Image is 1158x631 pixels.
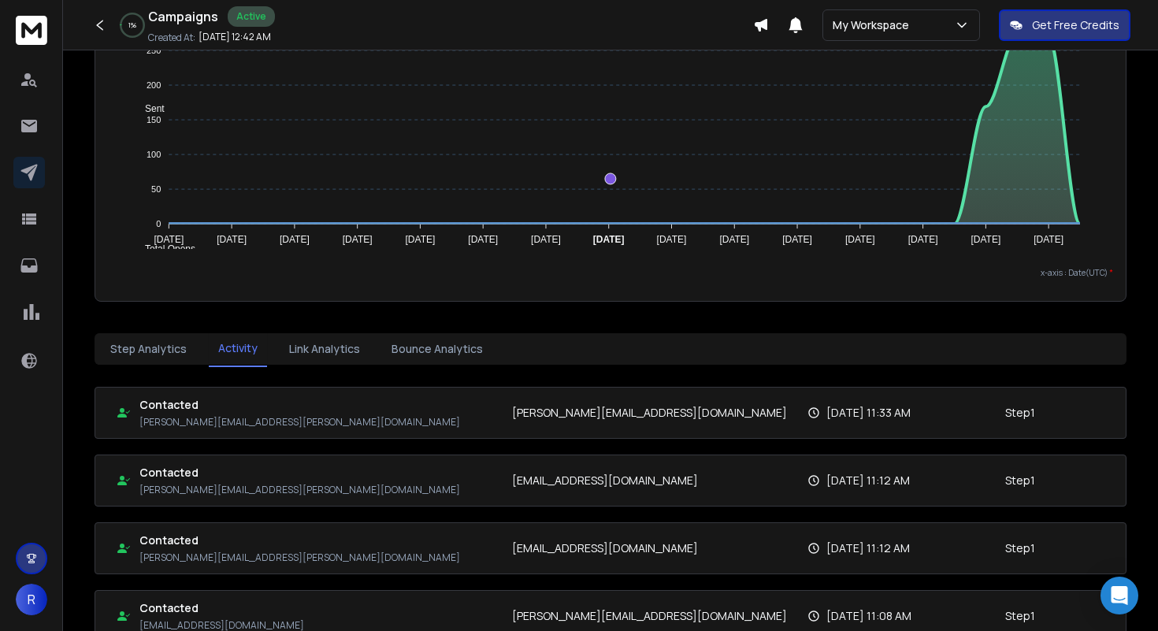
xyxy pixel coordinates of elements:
[148,7,218,26] h1: Campaigns
[782,234,812,245] tspan: [DATE]
[1005,540,1035,556] p: Step 1
[217,234,247,245] tspan: [DATE]
[593,234,625,245] tspan: [DATE]
[139,551,460,564] p: [PERSON_NAME][EMAIL_ADDRESS][PERSON_NAME][DOMAIN_NAME]
[128,20,136,30] p: 1 %
[657,234,687,245] tspan: [DATE]
[139,533,460,548] h1: Contacted
[406,234,436,245] tspan: [DATE]
[280,332,369,366] button: Link Analytics
[512,540,698,556] p: [EMAIL_ADDRESS][DOMAIN_NAME]
[133,103,165,114] span: Sent
[108,267,1113,279] p: x-axis : Date(UTC)
[147,80,161,90] tspan: 200
[826,405,911,421] p: [DATE] 11:33 AM
[148,32,195,44] p: Created At:
[101,332,196,366] button: Step Analytics
[133,243,195,254] span: Total Opens
[1032,17,1119,33] p: Get Free Credits
[1005,405,1035,421] p: Step 1
[826,473,910,488] p: [DATE] 11:12 AM
[139,397,460,413] h1: Contacted
[1100,577,1138,614] div: Open Intercom Messenger
[16,584,47,615] button: R
[826,608,911,624] p: [DATE] 11:08 AM
[512,608,787,624] p: [PERSON_NAME][EMAIL_ADDRESS][DOMAIN_NAME]
[971,234,1001,245] tspan: [DATE]
[154,234,184,245] tspan: [DATE]
[1005,608,1035,624] p: Step 1
[719,234,749,245] tspan: [DATE]
[151,184,161,194] tspan: 50
[280,234,310,245] tspan: [DATE]
[209,331,267,367] button: Activity
[156,219,161,228] tspan: 0
[147,46,161,55] tspan: 250
[139,416,460,429] p: [PERSON_NAME][EMAIL_ADDRESS][PERSON_NAME][DOMAIN_NAME]
[1034,234,1063,245] tspan: [DATE]
[999,9,1130,41] button: Get Free Credits
[1005,473,1035,488] p: Step 1
[343,234,373,245] tspan: [DATE]
[512,473,698,488] p: [EMAIL_ADDRESS][DOMAIN_NAME]
[833,17,915,33] p: My Workspace
[139,600,304,616] h1: Contacted
[147,150,161,159] tspan: 100
[845,234,875,245] tspan: [DATE]
[512,405,787,421] p: [PERSON_NAME][EMAIL_ADDRESS][DOMAIN_NAME]
[908,234,938,245] tspan: [DATE]
[826,540,910,556] p: [DATE] 11:12 AM
[199,31,271,43] p: [DATE] 12:42 AM
[139,484,460,496] p: [PERSON_NAME][EMAIL_ADDRESS][PERSON_NAME][DOMAIN_NAME]
[531,234,561,245] tspan: [DATE]
[228,6,275,27] div: Active
[139,465,460,481] h1: Contacted
[468,234,498,245] tspan: [DATE]
[147,115,161,124] tspan: 150
[382,332,492,366] button: Bounce Analytics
